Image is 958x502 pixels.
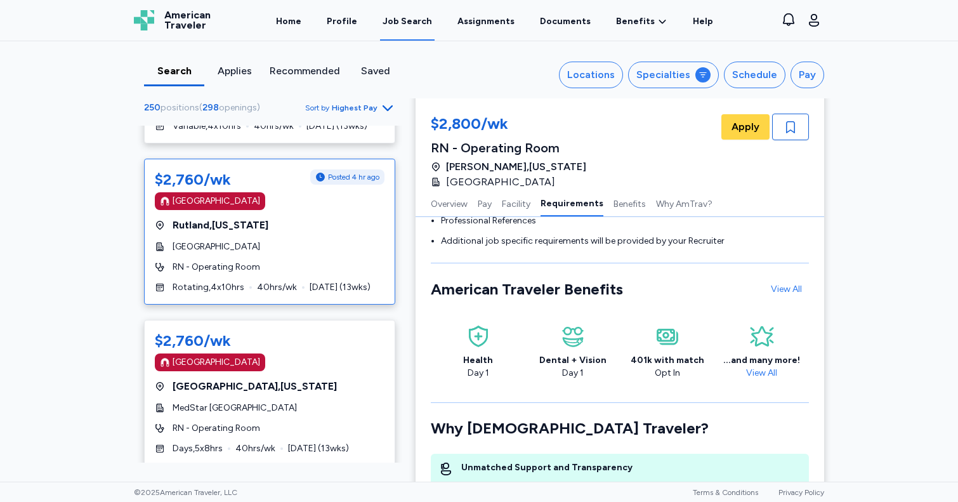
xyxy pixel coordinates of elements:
div: Locations [567,67,615,83]
button: Overview [431,190,468,216]
span: RN - Operating Room [173,261,260,274]
span: Apply [732,119,759,135]
span: Variable , 4 x 10 hrs [173,120,241,133]
div: Specialties [636,67,690,83]
span: Rutland , [US_STATE] [173,218,268,233]
div: RN - Operating Room [431,139,586,157]
span: [GEOGRAPHIC_DATA] [173,241,260,253]
span: 40 hrs/wk [254,120,294,133]
span: [GEOGRAPHIC_DATA] , [US_STATE] [173,379,337,394]
div: $2,760/wk [155,169,231,190]
span: [GEOGRAPHIC_DATA] [446,175,555,190]
span: [PERSON_NAME] , [US_STATE] [446,159,586,175]
img: Logo [134,10,154,30]
div: ...and many more! [723,354,800,367]
span: American Traveler [164,10,211,30]
a: Terms & Conditions [693,488,758,497]
button: Requirements [541,190,603,216]
button: Apply [721,114,770,140]
span: Highest Pay [332,103,377,113]
div: Day 1 [539,367,607,380]
div: 401k with match [631,354,704,367]
span: 250 [144,102,161,113]
span: openings [219,102,257,113]
div: Opt In [631,367,704,380]
button: Facility [502,190,530,216]
span: Posted 4 hr ago [328,172,379,182]
div: Unmatched Support and Transparency [461,461,801,474]
div: $2,760/wk [155,331,231,351]
div: Health [463,354,493,367]
button: Pay [478,190,492,216]
div: Applies [209,63,259,79]
button: Sort byHighest Pay [305,100,395,116]
button: Benefits [614,190,646,216]
span: MedStar [GEOGRAPHIC_DATA] [173,402,297,414]
div: Schedule [732,67,777,83]
button: Why AmTrav? [656,190,712,216]
button: Locations [559,62,623,88]
a: Privacy Policy [778,488,824,497]
a: View All [763,278,809,301]
span: 40 hrs/wk [257,281,297,294]
span: © 2025 American Traveler, LLC [134,487,237,498]
a: View All [741,367,782,378]
div: Job Search [383,15,432,28]
div: Search [149,63,199,79]
button: Specialties [628,62,719,88]
span: Professional References [441,215,536,226]
span: 40 hrs/wk [235,442,275,455]
span: 298 [202,102,219,113]
span: Benefits [616,15,655,28]
div: ( ) [144,102,265,114]
span: [DATE] ( 13 wks) [306,120,367,133]
span: Additional job specific requirements will be provided by your Recruiter [441,235,725,246]
span: Rotating , 4 x 10 hrs [173,281,244,294]
div: Saved [350,63,400,79]
span: [DATE] ( 13 wks) [310,281,371,294]
a: Benefits [616,15,667,28]
div: Day 1 [463,367,493,380]
div: Why [DEMOGRAPHIC_DATA] Traveler? [431,418,809,439]
span: American Traveler Benefits [431,280,623,298]
div: Pay [799,67,816,83]
div: [GEOGRAPHIC_DATA] [173,356,260,369]
a: Job Search [380,1,435,41]
span: Sort by [305,103,329,113]
button: Pay [791,62,824,88]
span: Days , 5 x 8 hrs [173,442,223,455]
span: positions [161,102,199,113]
div: [GEOGRAPHIC_DATA] [173,195,260,208]
div: Dental + Vision [539,354,607,367]
div: $2,800/wk [431,114,586,136]
button: Schedule [724,62,785,88]
span: [DATE] ( 13 wks) [288,442,349,455]
div: Recommended [270,63,340,79]
span: RN - Operating Room [173,422,260,435]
